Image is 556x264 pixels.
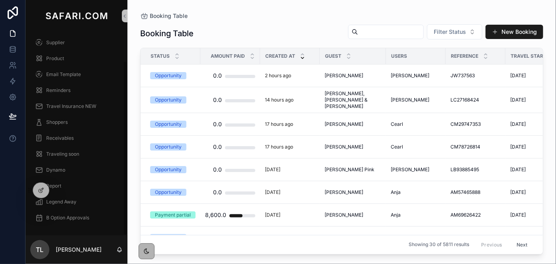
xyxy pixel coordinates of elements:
[325,121,381,127] a: [PERSON_NAME]
[450,72,501,79] a: JW737563
[30,211,123,225] a: B Option Approvals
[265,72,315,79] a: 2 hours ago
[325,72,363,79] span: [PERSON_NAME]
[391,166,429,173] span: [PERSON_NAME]
[511,53,550,59] span: Travel Starts
[450,189,480,196] span: AM57465888
[265,212,315,218] a: [DATE]
[391,166,441,173] a: [PERSON_NAME]
[30,83,123,98] a: Reminders
[265,72,291,79] p: 2 hours ago
[30,67,123,82] a: Email Template
[510,166,526,173] span: [DATE]
[56,246,102,254] p: [PERSON_NAME]
[46,135,74,141] span: Receivables
[155,189,182,196] div: Opportunity
[30,179,123,193] a: Report
[155,72,182,79] div: Opportunity
[450,97,479,103] span: LC27168424
[325,166,374,173] span: [PERSON_NAME] Pink
[391,144,441,150] a: Cearl
[510,189,526,196] span: [DATE]
[155,143,182,151] div: Opportunity
[46,55,64,62] span: Product
[450,144,480,150] span: CM78726814
[150,96,196,104] a: Opportunity
[213,116,222,132] div: 0.0
[213,139,222,155] div: 0.0
[265,97,315,103] a: 14 hours ago
[391,72,441,79] a: [PERSON_NAME]
[265,121,315,127] a: 17 hours ago
[150,211,196,219] a: Payment partial
[211,53,245,59] span: Amount Paid
[265,235,280,241] p: [DATE]
[510,235,526,241] span: [DATE]
[450,235,484,241] span: SVC6ADF97F8
[30,99,123,113] a: Travel Insurance NEW
[205,207,226,223] div: 8,600.0
[409,242,469,248] span: Showing 30 of 5811 results
[265,166,315,173] a: [DATE]
[265,189,280,196] p: [DATE]
[205,116,255,132] a: 0.0
[510,121,526,127] span: [DATE]
[510,72,526,79] span: [DATE]
[325,235,333,241] span: Tyh
[325,212,363,218] span: [PERSON_NAME]
[510,144,526,150] span: [DATE]
[265,97,294,103] p: 14 hours ago
[450,72,475,79] span: JW737563
[486,25,543,39] button: New Booking
[205,230,255,246] a: 0.0
[46,103,96,110] span: Travel Insurance NEW
[205,139,255,155] a: 0.0
[450,166,479,173] span: LB93885495
[325,144,381,150] a: [PERSON_NAME]
[46,215,89,221] span: B Option Approvals
[150,143,196,151] a: Opportunity
[325,72,381,79] a: [PERSON_NAME]
[150,234,196,241] a: Opportunity
[151,53,170,59] span: Status
[391,97,441,103] a: [PERSON_NAME]
[265,53,295,59] span: Created at
[325,189,363,196] span: [PERSON_NAME]
[36,245,44,254] span: TL
[205,184,255,200] a: 0.0
[46,199,76,205] span: Legend Away
[46,119,68,125] span: Shoppers
[427,24,482,39] button: Select Button
[155,96,182,104] div: Opportunity
[325,53,341,59] span: Guest
[450,97,501,103] a: LC27168424
[213,92,222,108] div: 0.0
[213,184,222,200] div: 0.0
[391,189,441,196] a: Anja
[450,144,501,150] a: CM78726814
[325,90,381,110] a: [PERSON_NAME], [PERSON_NAME] & [PERSON_NAME]
[46,183,61,189] span: Report
[44,10,109,22] img: App logo
[450,121,501,127] a: CM29747353
[325,189,381,196] a: [PERSON_NAME]
[265,212,280,218] p: [DATE]
[510,97,526,103] span: [DATE]
[150,12,188,20] span: Booking Table
[450,121,481,127] span: CM29747353
[391,121,403,127] span: Cearl
[140,28,194,39] h1: Booking Table
[46,151,79,157] span: Traveling soon
[205,92,255,108] a: 0.0
[213,230,222,246] div: 0.0
[325,121,363,127] span: [PERSON_NAME]
[30,51,123,66] a: Product
[150,121,196,128] a: Opportunity
[391,235,441,241] a: [PERSON_NAME]
[155,211,191,219] div: Payment partial
[30,115,123,129] a: Shoppers
[265,144,293,150] p: 17 hours ago
[391,144,403,150] span: Cearl
[150,72,196,79] a: Opportunity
